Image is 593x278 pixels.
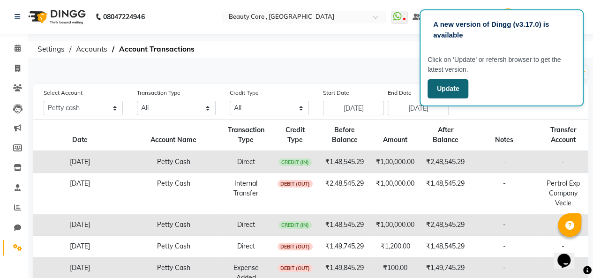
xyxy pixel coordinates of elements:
td: - [471,151,537,173]
td: [DATE] [33,214,127,236]
th: Amount [370,120,420,151]
span: DEBIT (OUT) [278,243,313,250]
td: Direct [220,214,272,236]
label: Credit Type [230,89,259,97]
td: - [471,214,537,236]
input: End Date [388,101,449,115]
td: - [471,236,537,257]
td: Direct [220,151,272,173]
p: Click on ‘Update’ or refersh browser to get the latest version. [428,55,576,75]
td: Petty Cash [127,214,220,236]
td: [DATE] [33,236,127,257]
td: - [537,214,588,236]
td: ₹1,00,000.00 [370,214,420,236]
td: - [537,151,588,173]
input: Start Date [323,101,384,115]
button: Update [428,79,468,98]
td: ₹2,48,545.29 [420,151,471,173]
p: A new version of Dingg (v3.17.0) is available [433,19,570,40]
td: ₹2,48,545.29 [319,173,370,214]
th: Before Balance [319,120,370,151]
span: Account Transactions [114,41,199,58]
td: Petty Cash [127,173,220,214]
span: CREDIT (IN) [278,158,312,166]
td: ₹1,48,545.29 [319,151,370,173]
th: Account Name [127,120,220,151]
td: ₹1,48,545.29 [319,214,370,236]
span: DEBIT (OUT) [278,180,313,188]
td: - [537,236,588,257]
span: DEBIT (OUT) [278,264,313,272]
td: Petty Cash [127,151,220,173]
th: Transaction Type [220,120,272,151]
td: ₹1,00,000.00 [370,151,420,173]
span: Accounts [71,41,112,58]
td: [DATE] [33,151,127,173]
td: ₹1,49,745.29 [319,236,370,257]
th: Date [33,120,127,151]
img: Pranav Kanase [500,8,516,25]
label: Transaction Type [137,89,180,97]
td: Direct [220,236,272,257]
b: 08047224946 [103,4,144,30]
td: ₹1,00,000.00 [370,173,420,214]
th: Transfer Account [537,120,588,151]
img: logo [24,4,88,30]
label: End Date [388,89,412,97]
iframe: chat widget [554,240,584,269]
th: Notes [471,120,537,151]
th: After Balance [420,120,471,151]
td: ₹1,48,545.29 [420,173,471,214]
td: Pertrol Exp Company Vecle [537,173,588,214]
td: Petty Cash [127,236,220,257]
span: Settings [33,41,69,58]
th: Credit Type [272,120,319,151]
span: CREDIT (IN) [278,221,312,229]
td: ₹1,48,545.29 [420,236,471,257]
td: Internal Transfer [220,173,272,214]
label: Start Date [323,89,349,97]
td: ₹1,200.00 [370,236,420,257]
td: - [471,173,537,214]
td: ₹2,48,545.29 [420,214,471,236]
td: [DATE] [33,173,127,214]
label: Select Account [44,89,83,97]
